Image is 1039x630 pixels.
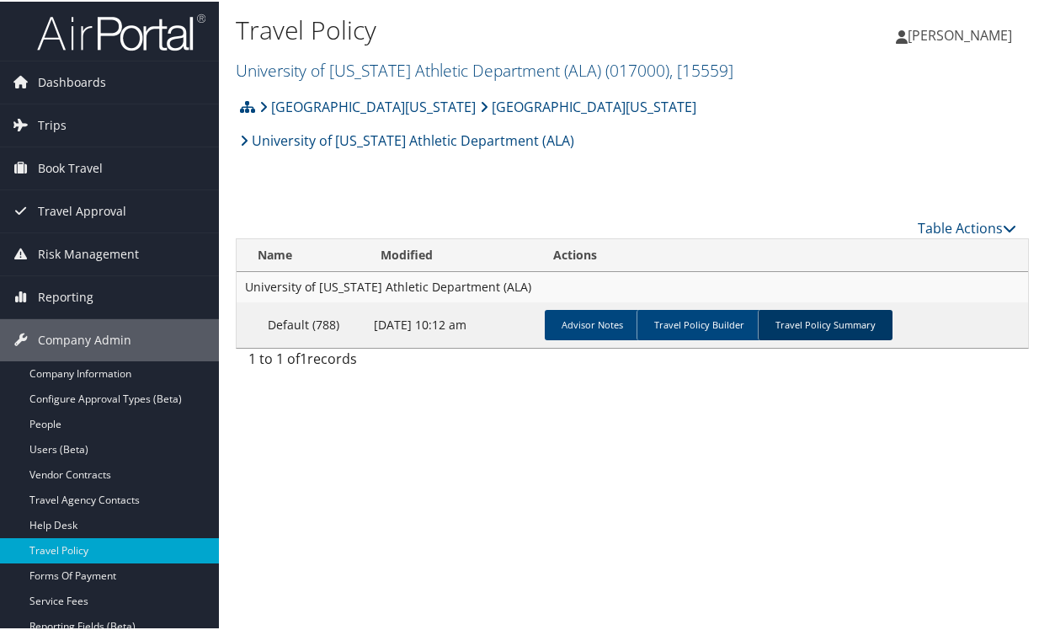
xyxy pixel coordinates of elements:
span: Travel Approval [38,189,126,231]
td: [DATE] 10:12 am [365,301,537,346]
span: Dashboards [38,60,106,102]
td: University of [US_STATE] Athletic Department (ALA) [237,270,1028,301]
a: Travel Policy Summary [758,308,892,339]
a: Travel Policy Builder [637,308,761,339]
span: [PERSON_NAME] [908,24,1012,43]
a: [GEOGRAPHIC_DATA][US_STATE] [259,88,476,122]
span: Reporting [38,275,93,317]
span: 1 [300,348,307,366]
img: airportal-logo.png [37,11,205,51]
a: [GEOGRAPHIC_DATA][US_STATE] [480,88,696,122]
a: University of [US_STATE] Athletic Department (ALA) [236,57,733,80]
span: Risk Management [38,232,139,274]
td: Default (788) [237,301,365,346]
a: [PERSON_NAME] [896,8,1029,59]
th: Actions [538,238,1028,270]
span: , [ 15559 ] [669,57,733,80]
a: Table Actions [918,217,1016,236]
th: Name: activate to sort column ascending [237,238,365,270]
span: Trips [38,103,67,145]
h1: Travel Policy [236,11,765,46]
th: Modified: activate to sort column ascending [365,238,537,270]
span: Company Admin [38,318,131,360]
span: Book Travel [38,146,103,188]
a: University of [US_STATE] Athletic Department (ALA) [240,122,574,156]
span: ( 017000 ) [605,57,669,80]
a: Advisor Notes [545,308,640,339]
div: 1 to 1 of records [248,347,422,376]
